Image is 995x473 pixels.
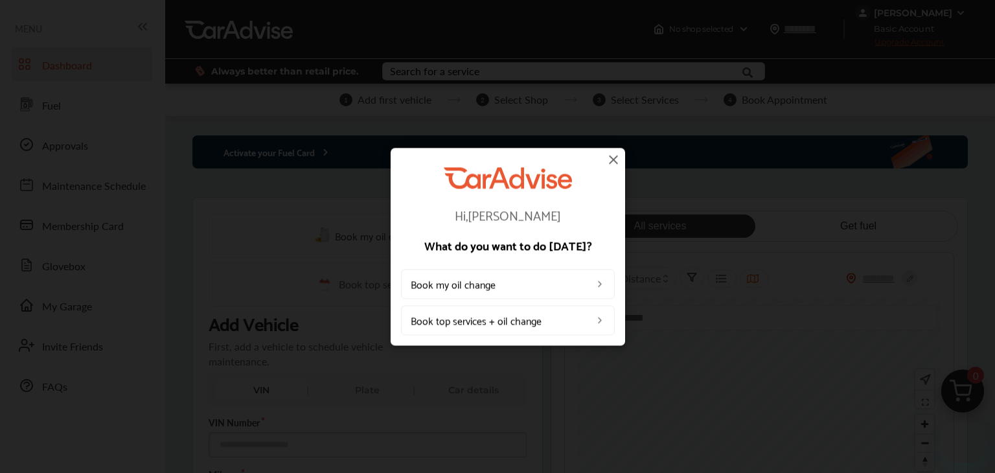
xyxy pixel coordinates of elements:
a: Book my oil change [401,270,615,299]
img: left_arrow_icon.0f472efe.svg [595,316,605,326]
img: CarAdvise Logo [444,167,572,189]
img: close-icon.a004319c.svg [606,152,621,167]
a: Book top services + oil change [401,306,615,336]
p: What do you want to do [DATE]? [401,240,615,251]
p: Hi, [PERSON_NAME] [401,209,615,222]
img: left_arrow_icon.0f472efe.svg [595,279,605,290]
iframe: Button to launch messaging window [943,421,985,463]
